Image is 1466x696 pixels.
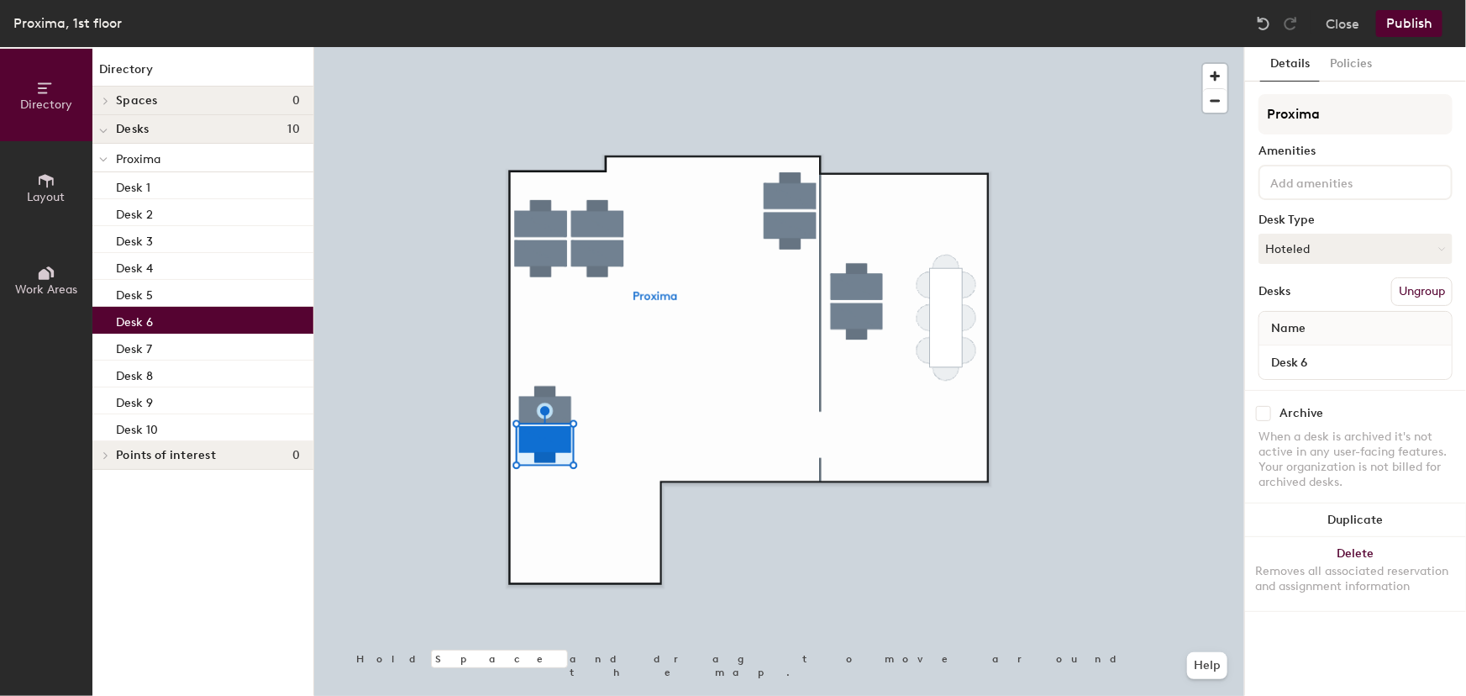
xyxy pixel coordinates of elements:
[1282,15,1299,32] img: Redo
[116,449,216,462] span: Points of interest
[20,98,72,112] span: Directory
[1258,214,1453,227] div: Desk Type
[15,282,77,297] span: Work Areas
[1263,314,1314,344] span: Name
[116,123,149,136] span: Desks
[1258,430,1453,490] div: When a desk is archived it's not active in any user-facing features. Your organization is not bil...
[1260,47,1320,82] button: Details
[116,337,152,356] p: Desk 7
[1258,285,1290,298] div: Desks
[116,364,153,383] p: Desk 8
[116,283,153,303] p: Desk 5
[116,256,153,276] p: Desk 4
[1326,10,1359,37] button: Close
[1245,504,1466,537] button: Duplicate
[1258,234,1453,264] button: Hoteled
[1376,10,1442,37] button: Publish
[1320,47,1382,82] button: Policies
[287,123,300,136] span: 10
[292,449,300,462] span: 0
[116,203,153,222] p: Desk 2
[1267,171,1418,192] input: Add amenities
[116,94,158,108] span: Spaces
[116,152,160,166] span: Proxima
[1245,537,1466,611] button: DeleteRemoves all associated reservation and assignment information
[1255,15,1272,32] img: Undo
[116,418,158,437] p: Desk 10
[28,190,66,204] span: Layout
[13,13,122,34] div: Proxima, 1st floor
[116,391,153,410] p: Desk 9
[116,229,153,249] p: Desk 3
[1255,564,1456,594] div: Removes all associated reservation and assignment information
[1263,351,1448,374] input: Unnamed desk
[1391,277,1453,306] button: Ungroup
[1258,145,1453,158] div: Amenities
[116,310,153,330] p: Desk 6
[1187,652,1227,679] button: Help
[92,61,313,87] h1: Directory
[1279,407,1323,420] div: Archive
[116,176,150,195] p: Desk 1
[292,94,300,108] span: 0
